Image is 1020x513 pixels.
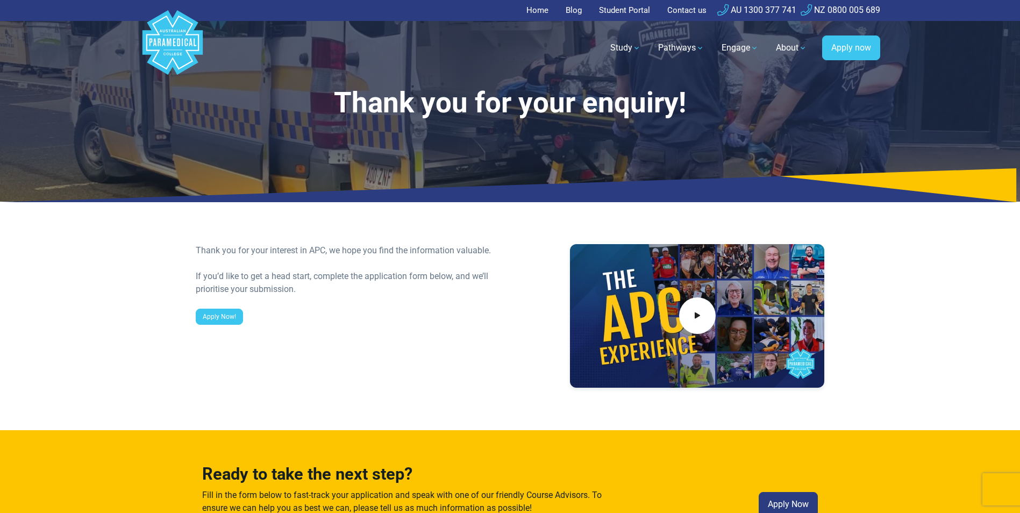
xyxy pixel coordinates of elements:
[652,33,711,63] a: Pathways
[196,270,504,296] div: If you’d like to get a head start, complete the application form below, and we’ll prioritise your...
[801,5,880,15] a: NZ 0800 005 689
[715,33,765,63] a: Engage
[196,86,825,120] h1: Thank you for your enquiry!
[140,21,205,75] a: Australian Paramedical College
[822,35,880,60] a: Apply now
[604,33,647,63] a: Study
[202,465,609,484] h3: Ready to take the next step?
[717,5,796,15] a: AU 1300 377 741
[196,244,504,257] div: Thank you for your interest in APC, we hope you find the information valuable.
[196,309,243,325] a: Apply Now!
[769,33,814,63] a: About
